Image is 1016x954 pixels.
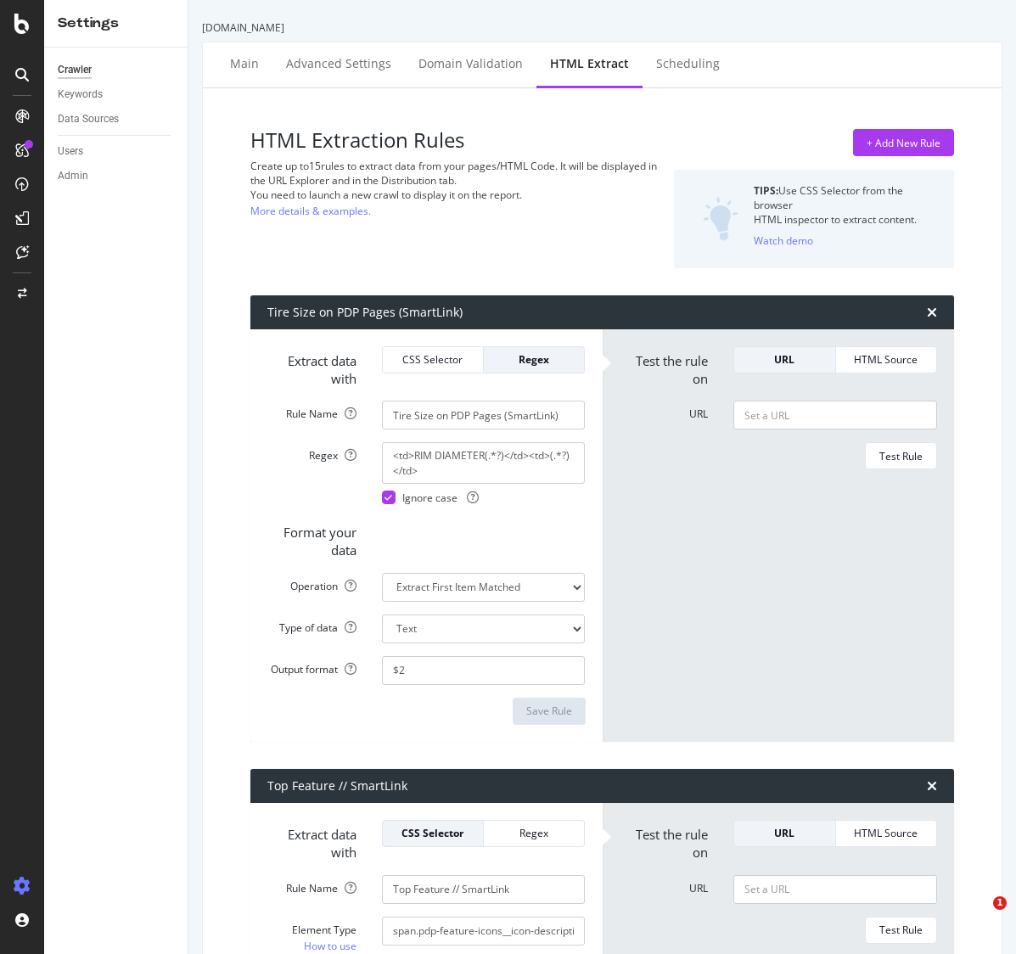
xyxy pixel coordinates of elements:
[250,188,660,202] div: You need to launch a new crawl to display it on the report.
[879,923,923,937] div: Test Rule
[879,449,923,463] div: Test Rule
[484,820,585,847] button: Regex
[382,442,586,483] textarea: <td>RIM DIAMETER(.*?)</td><td>(.*?)</td>
[267,777,407,794] div: Top Feature // SmartLink
[733,820,835,847] button: URL
[927,779,937,793] div: times
[255,442,369,463] label: Regex
[382,917,586,946] input: CSS Expression
[703,197,738,241] img: DZQOUYU0WpgAAAAASUVORK5CYII=
[607,875,721,895] label: URL
[58,143,83,160] div: Users
[250,159,660,188] div: Create up to 15 rules to extract data from your pages/HTML Code. It will be displayed in the URL ...
[748,826,821,840] div: URL
[513,698,586,725] button: Save Rule
[418,55,523,72] div: Domain Validation
[58,61,176,79] a: Crawler
[754,227,813,255] button: Watch demo
[607,346,721,389] label: Test the rule on
[754,212,940,227] div: HTML inspector to extract content.
[733,875,937,904] input: Set a URL
[850,826,923,840] div: HTML Source
[267,304,463,321] div: Tire Size on PDP Pages (SmartLink)
[733,401,937,429] input: Set a URL
[255,401,369,421] label: Rule Name
[607,820,721,862] label: Test the rule on
[748,352,821,367] div: URL
[286,55,391,72] div: Advanced Settings
[58,86,103,104] div: Keywords
[382,656,586,685] input: $1
[754,183,940,212] div: Use CSS Selector from the browser
[733,346,835,373] button: URL
[607,401,721,421] label: URL
[58,61,92,79] div: Crawler
[656,55,720,72] div: Scheduling
[255,614,369,635] label: Type of data
[850,352,923,367] div: HTML Source
[255,875,369,895] label: Rule Name
[396,352,469,367] div: CSS Selector
[497,352,570,367] div: Regex
[202,20,1002,35] div: [DOMAIN_NAME]
[836,346,937,373] button: HTML Source
[58,167,176,185] a: Admin
[255,656,369,676] label: Output format
[927,306,937,319] div: times
[382,346,484,373] button: CSS Selector
[58,110,176,128] a: Data Sources
[867,136,940,150] div: + Add New Rule
[754,233,813,248] div: Watch demo
[58,110,119,128] div: Data Sources
[58,143,176,160] a: Users
[865,917,937,944] button: Test Rule
[865,442,937,469] button: Test Rule
[396,826,469,840] div: CSS Selector
[836,820,937,847] button: HTML Source
[58,14,174,33] div: Settings
[250,202,371,220] a: More details & examples.
[250,129,660,151] h3: HTML Extraction Rules
[267,923,356,937] div: Element Type
[230,55,259,72] div: Main
[402,491,479,505] span: Ignore case
[550,55,629,72] div: HTML Extract
[958,896,999,937] iframe: Intercom live chat
[58,86,176,104] a: Keywords
[255,820,369,862] label: Extract data with
[526,704,572,718] div: Save Rule
[853,129,954,156] button: + Add New Rule
[497,826,570,840] div: Regex
[255,573,369,593] label: Operation
[993,896,1007,910] span: 1
[382,875,586,904] input: Provide a name
[484,346,585,373] button: Regex
[255,518,369,560] label: Format your data
[754,183,778,198] strong: TIPS:
[382,401,586,429] input: Provide a name
[382,820,484,847] button: CSS Selector
[58,167,88,185] div: Admin
[255,346,369,389] label: Extract data with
